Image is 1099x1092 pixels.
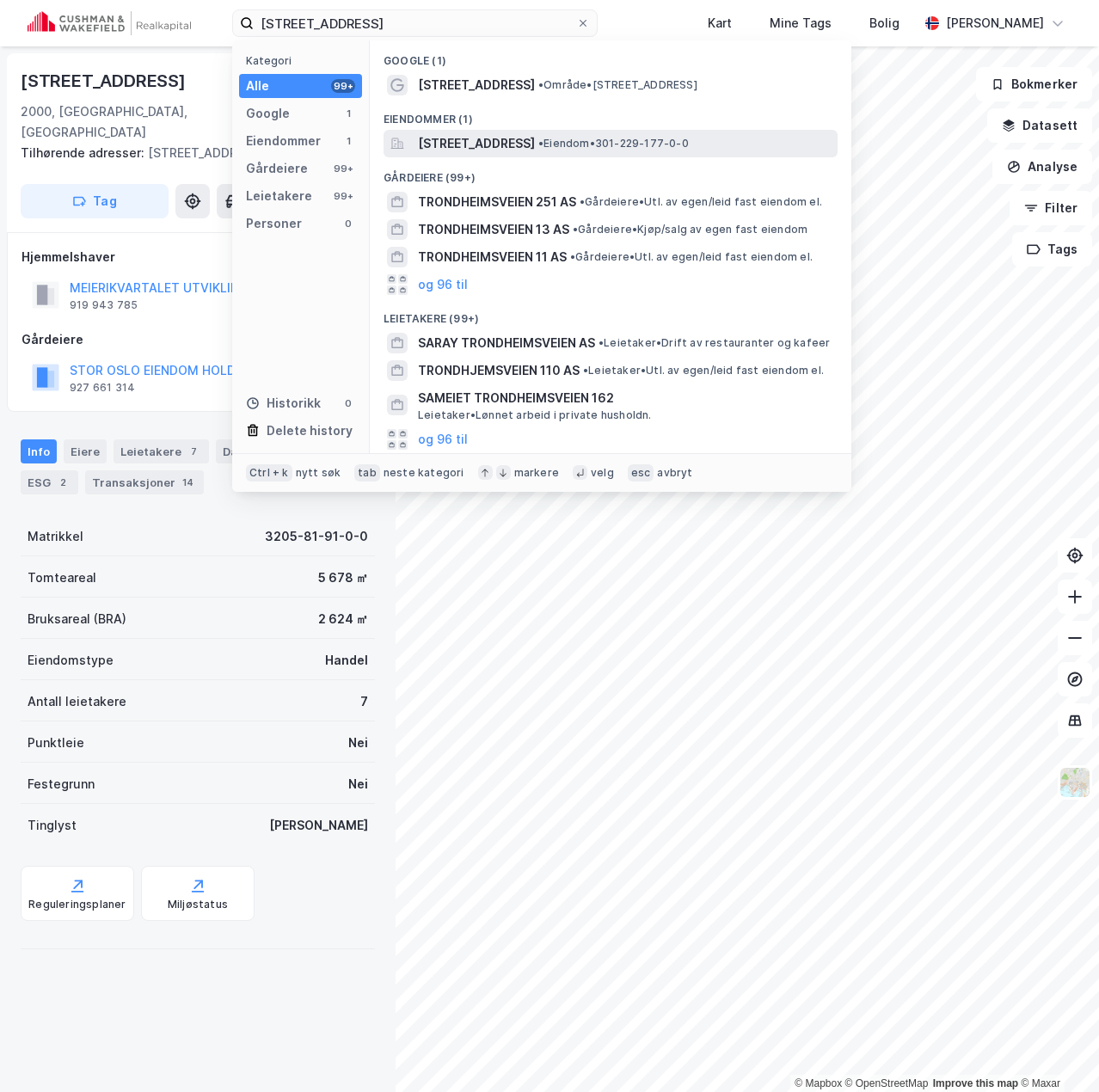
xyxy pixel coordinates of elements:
[54,474,71,491] div: 2
[976,67,1092,101] button: Bokmerker
[599,336,830,350] span: Leietaker • Drift av restauranter og kafeer
[28,567,96,588] div: Tomteareal
[28,650,114,671] div: Eiendomstype
[418,75,535,95] span: [STREET_ADDRESS]
[795,1077,842,1089] a: Mapbox
[418,360,580,381] span: TRONDHJEMSVEIEN 110 AS
[246,213,302,234] div: Personer
[246,54,362,67] div: Kategori
[185,443,202,460] div: 7
[21,143,361,163] div: [STREET_ADDRESS]
[246,464,292,482] div: Ctrl + k
[1013,1009,1099,1092] div: Kontrollprogram for chat
[341,217,355,230] div: 0
[21,145,148,160] span: Tilhørende adresser:
[341,134,355,148] div: 1
[28,609,126,629] div: Bruksareal (BRA)
[168,898,228,911] div: Miljøstatus
[987,108,1092,143] button: Datasett
[318,609,368,629] div: 2 624 ㎡
[341,107,355,120] div: 1
[845,1077,929,1089] a: OpenStreetMap
[538,137,689,150] span: Eiendom • 301-229-177-0-0
[418,429,468,450] button: og 96 til
[64,439,107,463] div: Eiere
[246,131,321,151] div: Eiendommer
[21,439,57,463] div: Info
[1059,766,1091,799] img: Z
[21,184,169,218] button: Tag
[1012,232,1092,267] button: Tags
[360,691,368,712] div: 7
[583,364,588,377] span: •
[341,396,355,410] div: 0
[348,774,368,794] div: Nei
[114,439,209,463] div: Leietakere
[318,567,368,588] div: 5 678 ㎡
[28,733,84,753] div: Punktleie
[933,1077,1018,1089] a: Improve this map
[628,464,654,482] div: esc
[246,158,308,179] div: Gårdeiere
[267,420,353,441] div: Delete history
[418,408,652,422] span: Leietaker • Lønnet arbeid i private husholdn.
[325,650,368,671] div: Handel
[418,247,567,267] span: TRONDHEIMSVEIEN 11 AS
[538,137,543,150] span: •
[418,388,831,408] span: SAMEIET TRONDHEIMSVEIEN 162
[946,13,1044,34] div: [PERSON_NAME]
[514,466,559,480] div: markere
[21,67,189,95] div: [STREET_ADDRESS]
[254,10,576,36] input: Søk på adresse, matrikkel, gårdeiere, leietakere eller personer
[418,192,576,212] span: TRONDHEIMSVEIEN 251 AS
[418,219,569,240] span: TRONDHEIMSVEIEN 13 AS
[21,101,285,143] div: 2000, [GEOGRAPHIC_DATA], [GEOGRAPHIC_DATA]
[331,162,355,175] div: 99+
[657,466,692,480] div: avbryt
[570,250,575,263] span: •
[179,474,197,491] div: 14
[246,76,269,96] div: Alle
[296,466,341,480] div: nytt søk
[70,381,135,395] div: 927 661 314
[331,189,355,203] div: 99+
[21,247,374,267] div: Hjemmelshaver
[28,898,126,911] div: Reguleringsplaner
[21,470,78,494] div: ESG
[418,274,468,295] button: og 96 til
[28,526,83,547] div: Matrikkel
[580,195,822,209] span: Gårdeiere • Utl. av egen/leid fast eiendom el.
[370,298,851,329] div: Leietakere (99+)
[992,150,1092,184] button: Analyse
[246,186,312,206] div: Leietakere
[216,439,280,463] div: Datasett
[538,78,697,92] span: Område • [STREET_ADDRESS]
[591,466,614,480] div: velg
[331,79,355,93] div: 99+
[370,40,851,71] div: Google (1)
[370,157,851,188] div: Gårdeiere (99+)
[85,470,204,494] div: Transaksjoner
[28,691,126,712] div: Antall leietakere
[580,195,585,208] span: •
[573,223,578,236] span: •
[573,223,807,236] span: Gårdeiere • Kjøp/salg av egen fast eiendom
[265,526,368,547] div: 3205-81-91-0-0
[1013,1009,1099,1092] iframe: Chat Widget
[28,11,191,35] img: cushman-wakefield-realkapital-logo.202ea83816669bd177139c58696a8fa1.svg
[869,13,899,34] div: Bolig
[599,336,604,349] span: •
[384,466,464,480] div: neste kategori
[538,78,543,91] span: •
[583,364,824,377] span: Leietaker • Utl. av egen/leid fast eiendom el.
[348,733,368,753] div: Nei
[246,103,290,124] div: Google
[418,333,595,353] span: SARAY TRONDHEIMSVEIEN AS
[708,13,732,34] div: Kart
[1010,191,1092,225] button: Filter
[28,774,95,794] div: Festegrunn
[770,13,832,34] div: Mine Tags
[354,464,380,482] div: tab
[418,133,535,154] span: [STREET_ADDRESS]
[28,815,77,836] div: Tinglyst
